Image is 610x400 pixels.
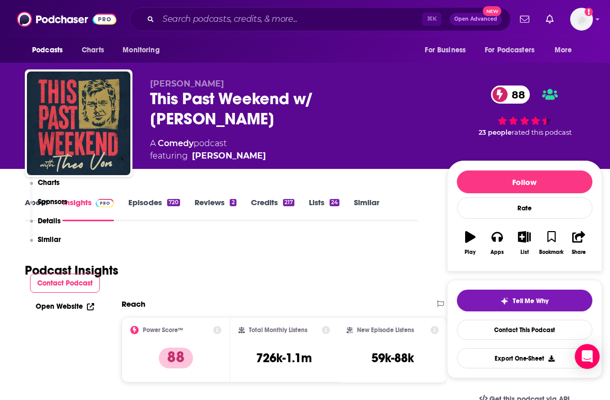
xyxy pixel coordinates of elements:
div: 24 [330,199,339,206]
div: Share [572,249,586,255]
button: open menu [25,40,76,60]
img: This Past Weekend w/ Theo Von [27,72,130,175]
button: Play [457,224,484,262]
span: For Business [425,43,466,58]
img: tell me why sparkle [500,297,509,305]
button: Apps [484,224,511,262]
h2: Reach [122,299,145,309]
a: Contact This Podcast [457,320,592,340]
span: Podcasts [32,43,63,58]
div: Search podcasts, credits, & more... [130,7,511,31]
p: Sponsors [38,197,67,206]
button: Export One-Sheet [457,348,592,368]
p: 88 [159,348,193,368]
span: Monitoring [123,43,159,58]
div: Bookmark [539,249,563,255]
img: Podchaser - Follow, Share and Rate Podcasts [17,9,116,29]
button: tell me why sparkleTell Me Why [457,290,592,311]
span: featuring [150,150,266,162]
a: Comedy [158,138,194,148]
span: Open Advanced [454,17,497,22]
span: ⌘ K [422,12,441,26]
a: Show notifications dropdown [516,10,533,28]
span: [PERSON_NAME] [150,79,224,89]
a: Theo Von [192,150,266,162]
span: New [483,6,501,16]
div: 2 [230,199,236,206]
img: Podchaser Pro [96,199,114,207]
button: Sponsors [30,197,68,217]
a: Credits217 [251,197,294,221]
button: Show profile menu [570,8,593,31]
button: Similar [30,235,62,254]
button: Follow [457,170,592,193]
h2: Total Monthly Listens [249,326,307,334]
span: rated this podcast [512,128,572,136]
a: Charts [75,40,110,60]
span: More [555,43,572,58]
button: Open AdvancedNew [450,13,502,25]
div: 720 [167,199,180,206]
input: Search podcasts, credits, & more... [158,11,422,27]
p: Similar [38,235,61,244]
button: open menu [418,40,479,60]
button: List [511,224,538,262]
span: 88 [501,85,530,104]
a: Similar [354,197,379,221]
button: Details [30,217,61,236]
span: 23 people [479,128,512,136]
h3: 726k-1.1m [256,350,312,366]
div: List [520,249,529,255]
a: Open Website [36,302,94,311]
h1: Podcast Insights [25,263,118,278]
div: 217 [283,199,294,206]
span: Charts [82,43,104,58]
div: Open Intercom Messenger [575,344,600,369]
svg: Add a profile image [585,8,593,16]
p: Details [38,217,61,225]
button: open menu [547,40,585,60]
h2: New Episode Listens [357,326,414,334]
a: Episodes720 [128,197,180,221]
div: A podcast [150,137,266,162]
button: open menu [115,40,173,60]
div: Apps [490,249,504,255]
span: For Podcasters [485,43,534,58]
a: 88 [491,85,530,104]
span: Logged in as HughE [570,8,593,31]
a: Show notifications dropdown [542,10,558,28]
button: Bookmark [538,224,565,262]
a: Reviews2 [195,197,236,221]
a: Lists24 [309,197,339,221]
button: Contact Podcast [30,274,100,293]
a: About [25,197,48,221]
h3: 59k-88k [371,350,414,366]
img: User Profile [570,8,593,31]
div: 88 23 peoplerated this podcast [447,79,602,144]
button: open menu [478,40,549,60]
button: Share [565,224,592,262]
span: Tell Me Why [513,297,548,305]
div: Rate [457,197,592,219]
div: Play [465,249,475,255]
h2: Power Score™ [143,326,183,334]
